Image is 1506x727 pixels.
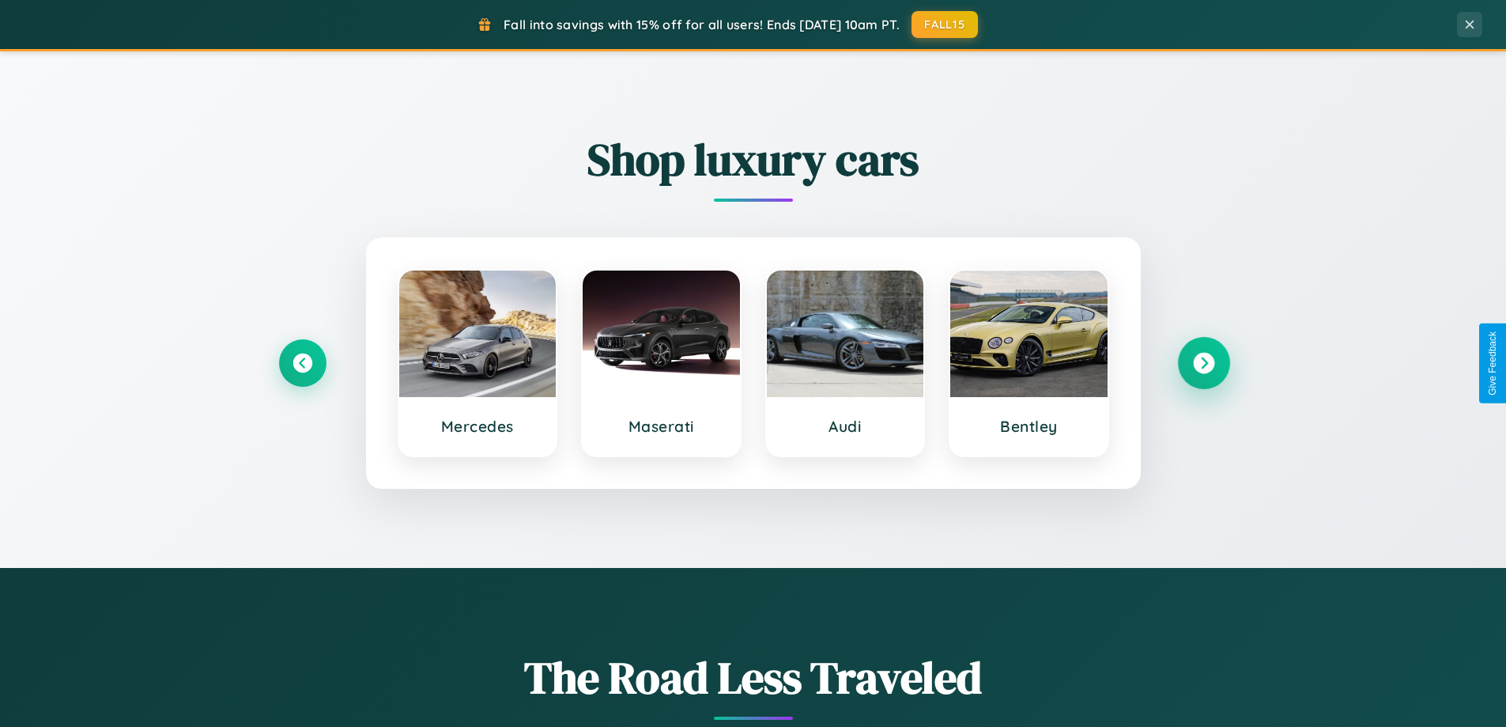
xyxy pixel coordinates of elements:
[279,129,1228,190] h2: Shop luxury cars
[279,647,1228,708] h1: The Road Less Traveled
[415,417,541,436] h3: Mercedes
[783,417,908,436] h3: Audi
[912,11,978,38] button: FALL15
[598,417,724,436] h3: Maserati
[504,17,900,32] span: Fall into savings with 15% off for all users! Ends [DATE] 10am PT.
[1487,331,1498,396] div: Give Feedback
[966,417,1092,436] h3: Bentley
